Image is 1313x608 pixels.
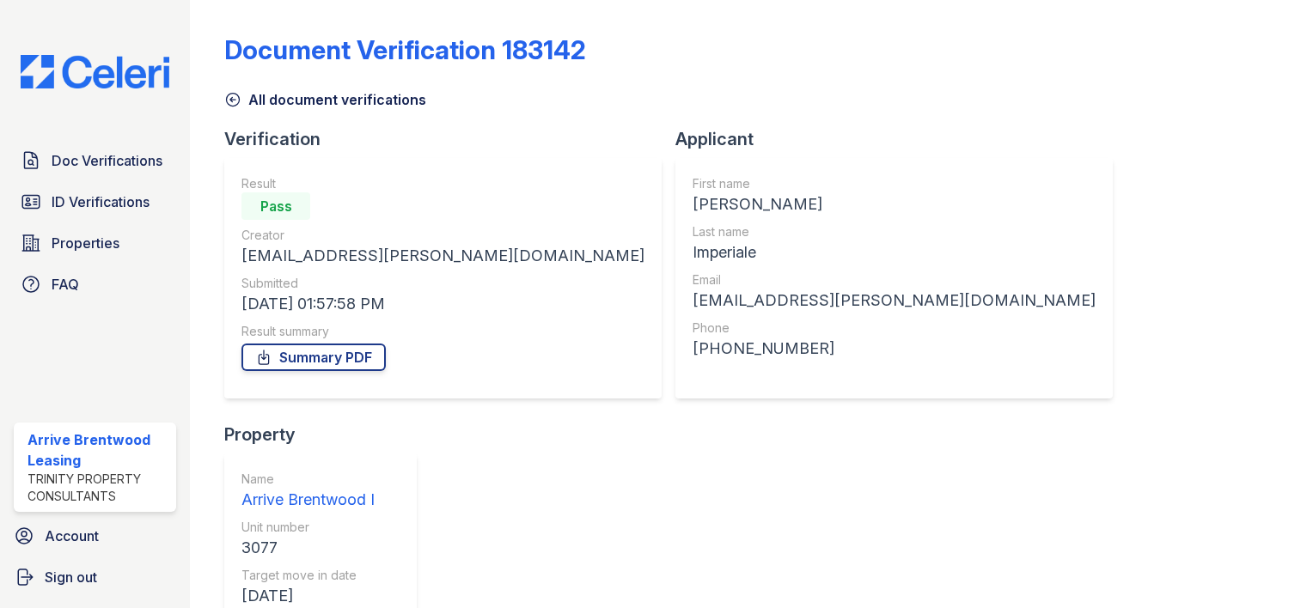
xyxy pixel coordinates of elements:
[14,143,176,178] a: Doc Verifications
[224,127,675,151] div: Verification
[52,233,119,253] span: Properties
[693,337,1096,361] div: [PHONE_NUMBER]
[241,244,644,268] div: [EMAIL_ADDRESS][PERSON_NAME][DOMAIN_NAME]
[7,55,183,88] img: CE_Logo_Blue-a8612792a0a2168367f1c8372b55b34899dd931a85d93a1a3d3e32e68fde9ad4.png
[45,526,99,546] span: Account
[241,471,375,488] div: Name
[224,423,431,447] div: Property
[693,223,1096,240] div: Last name
[241,471,375,512] a: Name Arrive Brentwood I
[693,192,1096,216] div: [PERSON_NAME]
[693,175,1096,192] div: First name
[52,150,162,171] span: Doc Verifications
[7,519,183,553] a: Account
[224,89,426,110] a: All document verifications
[693,289,1096,313] div: [EMAIL_ADDRESS][PERSON_NAME][DOMAIN_NAME]
[241,192,310,220] div: Pass
[241,488,375,512] div: Arrive Brentwood I
[27,429,169,471] div: Arrive Brentwood Leasing
[241,323,644,340] div: Result summary
[693,271,1096,289] div: Email
[241,292,644,316] div: [DATE] 01:57:58 PM
[693,240,1096,264] div: Imperiale
[52,274,79,295] span: FAQ
[675,127,1127,151] div: Applicant
[241,584,375,608] div: [DATE]
[14,185,176,219] a: ID Verifications
[224,34,586,65] div: Document Verification 183142
[45,567,97,587] span: Sign out
[14,226,176,260] a: Properties
[241,175,644,192] div: Result
[27,471,169,505] div: Trinity Property Consultants
[7,560,183,594] a: Sign out
[241,567,375,584] div: Target move in date
[241,344,386,371] a: Summary PDF
[52,192,150,212] span: ID Verifications
[241,227,644,244] div: Creator
[14,267,176,301] a: FAQ
[693,319,1096,337] div: Phone
[241,519,375,536] div: Unit number
[241,536,375,560] div: 3077
[241,275,644,292] div: Submitted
